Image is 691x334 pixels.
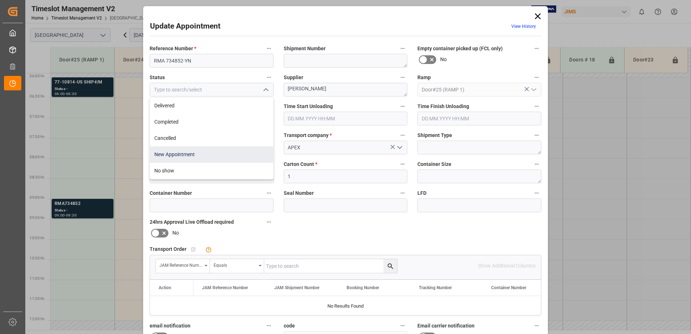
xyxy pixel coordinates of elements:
span: Status [150,74,165,81]
a: View History [511,24,536,29]
span: JAM Shipment Number [274,285,319,290]
div: New Appointment [150,146,273,163]
span: Tracking Number [419,285,452,290]
div: Cancelled [150,130,273,146]
div: No show [150,163,273,179]
button: close menu [260,84,271,95]
span: Transport company [284,132,332,139]
button: Carton Count * [398,159,407,169]
span: Empty container picked up (FCL only) [417,45,503,52]
input: DD.MM.YYYY HH:MM [417,112,541,125]
span: code [284,322,295,330]
button: Supplier [398,73,407,82]
button: Seal Number [398,188,407,198]
span: Container Number [491,285,526,290]
div: Delivered [150,98,273,114]
div: Action [159,285,171,290]
button: email notification [264,321,274,330]
input: Type to search [264,259,397,273]
span: Booking Number [347,285,379,290]
button: 24hrs Approval Live Offload required [264,217,274,227]
span: No [172,229,179,237]
div: JAM Reference Number [159,260,202,269]
button: Reference Number * [264,44,274,53]
span: LFD [417,189,426,197]
button: Status [264,73,274,82]
span: Container Size [417,160,451,168]
button: code [398,321,407,330]
h2: Update Appointment [150,21,220,32]
span: Time Start Unloading [284,103,333,110]
button: open menu [528,84,538,95]
div: Completed [150,114,273,130]
span: 24hrs Approval Live Offload required [150,218,234,226]
span: Container Number [150,189,192,197]
span: Supplier [284,74,303,81]
span: Reference Number [150,45,196,52]
div: Equals [214,260,256,269]
span: email notification [150,322,190,330]
span: Ramp [417,74,431,81]
button: Container Size [532,159,541,169]
button: Container Number [264,188,274,198]
button: open menu [394,142,405,153]
button: Email carrier notification [532,321,541,330]
button: Ramp [532,73,541,82]
span: Shipment Type [417,132,452,139]
textarea: [PERSON_NAME] [284,83,408,97]
button: open menu [156,259,210,273]
button: Empty container picked up (FCL only) [532,44,541,53]
button: Transport company * [398,130,407,140]
button: LFD [532,188,541,198]
span: Time Finish Unloading [417,103,469,110]
span: JAM Reference Number [202,285,248,290]
span: No [440,56,447,63]
span: Transport Order [150,245,186,253]
button: search button [383,259,397,273]
input: DD.MM.YYYY HH:MM [284,112,408,125]
button: Shipment Number [398,44,407,53]
button: open menu [210,259,264,273]
button: Time Finish Unloading [532,102,541,111]
span: Email carrier notification [417,322,475,330]
button: Time Start Unloading [398,102,407,111]
span: Shipment Number [284,45,326,52]
span: Carton Count [284,160,317,168]
input: Type to search/select [150,83,274,97]
input: Type to search/select [417,83,541,97]
button: Shipment Type [532,130,541,140]
span: Seal Number [284,189,314,197]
